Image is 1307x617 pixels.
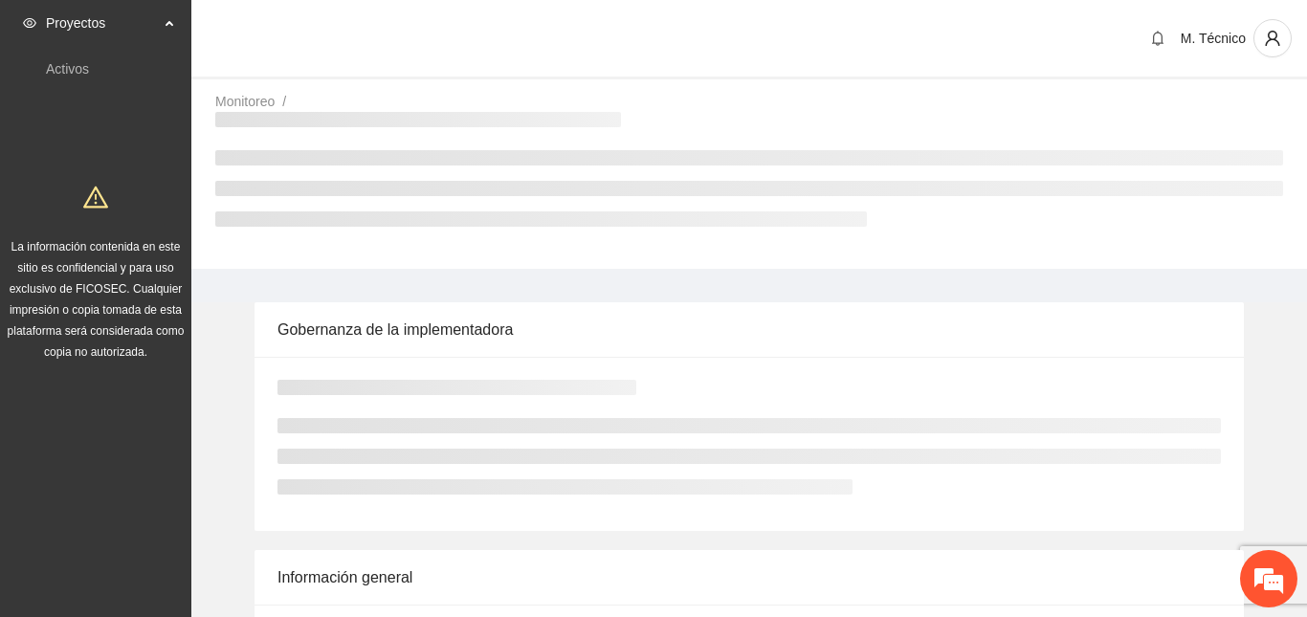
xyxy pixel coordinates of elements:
[1143,31,1172,46] span: bell
[83,185,108,209] span: warning
[23,16,36,30] span: eye
[277,550,1221,605] div: Información general
[215,94,275,109] a: Monitoreo
[1181,31,1246,46] span: M. Técnico
[1142,23,1173,54] button: bell
[46,61,89,77] a: Activos
[8,240,185,359] span: La información contenida en este sitio es confidencial y para uso exclusivo de FICOSEC. Cualquier...
[277,302,1221,357] div: Gobernanza de la implementadora
[282,94,286,109] span: /
[46,4,159,42] span: Proyectos
[1253,19,1292,57] button: user
[1254,30,1291,47] span: user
